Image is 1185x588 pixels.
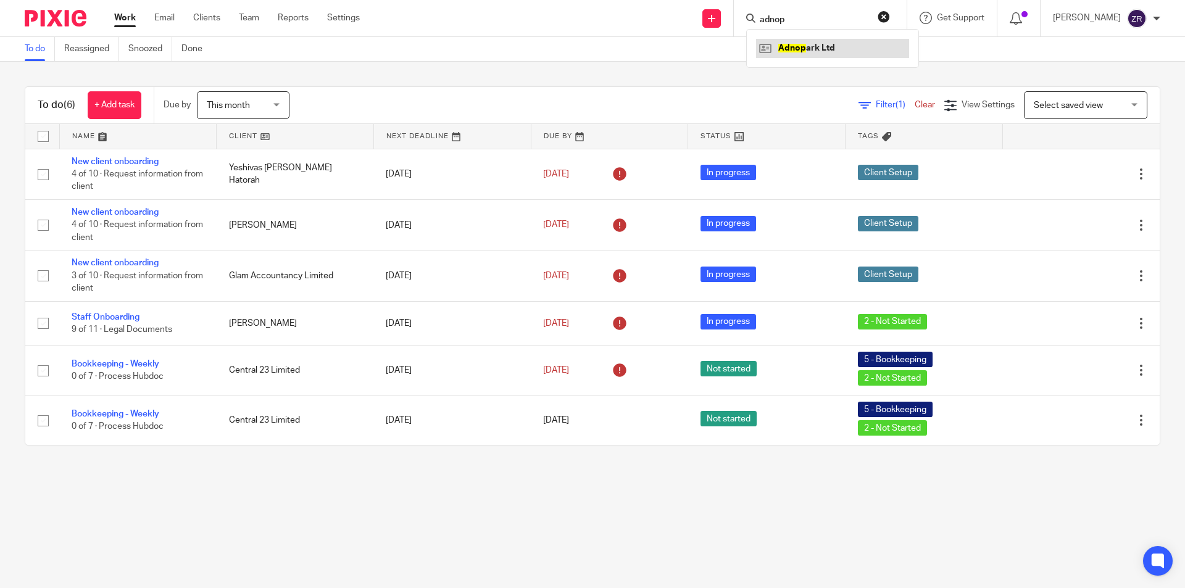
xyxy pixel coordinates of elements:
[72,372,164,381] span: 0 of 7 · Process Hubdoc
[72,360,159,368] a: Bookkeeping - Weekly
[896,101,905,109] span: (1)
[701,411,757,426] span: Not started
[72,259,159,267] a: New client onboarding
[217,346,374,395] td: Central 23 Limited
[72,410,159,418] a: Bookkeeping - Weekly
[759,15,870,26] input: Search
[164,99,191,111] p: Due by
[937,14,984,22] span: Get Support
[181,37,212,61] a: Done
[543,319,569,328] span: [DATE]
[72,422,164,431] span: 0 of 7 · Process Hubdoc
[543,271,569,280] span: [DATE]
[858,352,933,367] span: 5 - Bookkeeping
[962,101,1015,109] span: View Settings
[373,346,531,395] td: [DATE]
[701,216,756,231] span: In progress
[858,216,918,231] span: Client Setup
[72,157,159,166] a: New client onboarding
[72,325,172,334] span: 9 of 11 · Legal Documents
[239,12,259,24] a: Team
[373,395,531,445] td: [DATE]
[701,361,757,376] span: Not started
[701,314,756,329] span: In progress
[543,416,569,424] span: [DATE]
[64,100,75,110] span: (6)
[278,12,309,24] a: Reports
[217,251,374,301] td: Glam Accountancy Limited
[72,208,159,217] a: New client onboarding
[217,149,374,199] td: Yeshivas [PERSON_NAME] Hatorah
[128,37,172,61] a: Snoozed
[373,149,531,199] td: [DATE]
[72,221,203,242] span: 4 of 10 · Request information from client
[193,12,220,24] a: Clients
[858,370,927,386] span: 2 - Not Started
[858,133,879,139] span: Tags
[88,91,141,119] a: + Add task
[858,165,918,180] span: Client Setup
[25,37,55,61] a: To do
[154,12,175,24] a: Email
[207,101,250,110] span: This month
[701,165,756,180] span: In progress
[25,10,86,27] img: Pixie
[1053,12,1121,24] p: [PERSON_NAME]
[72,313,139,321] a: Staff Onboarding
[217,199,374,250] td: [PERSON_NAME]
[701,267,756,282] span: In progress
[327,12,360,24] a: Settings
[858,402,933,417] span: 5 - Bookkeeping
[373,301,531,345] td: [DATE]
[876,101,915,109] span: Filter
[38,99,75,112] h1: To do
[858,314,927,329] span: 2 - Not Started
[858,420,927,436] span: 2 - Not Started
[543,170,569,178] span: [DATE]
[114,12,136,24] a: Work
[1127,9,1147,28] img: svg%3E
[858,267,918,282] span: Client Setup
[373,199,531,250] td: [DATE]
[878,10,890,23] button: Clear
[64,37,119,61] a: Reassigned
[72,170,203,191] span: 4 of 10 · Request information from client
[72,271,203,293] span: 3 of 10 · Request information from client
[373,251,531,301] td: [DATE]
[543,366,569,375] span: [DATE]
[217,395,374,445] td: Central 23 Limited
[217,301,374,345] td: [PERSON_NAME]
[915,101,935,109] a: Clear
[543,221,569,230] span: [DATE]
[1034,101,1103,110] span: Select saved view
